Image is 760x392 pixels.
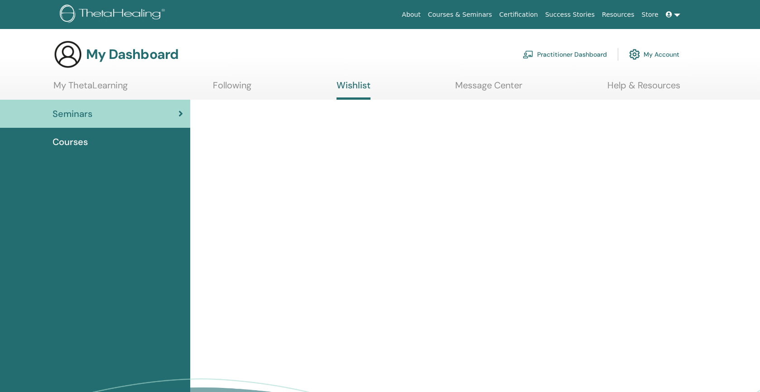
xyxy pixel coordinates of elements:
[53,135,88,149] span: Courses
[60,5,168,25] img: logo.png
[598,6,638,23] a: Resources
[53,80,128,97] a: My ThetaLearning
[607,80,680,97] a: Help & Resources
[629,47,640,62] img: cog.svg
[213,80,251,97] a: Following
[53,40,82,69] img: generic-user-icon.jpg
[629,44,679,64] a: My Account
[542,6,598,23] a: Success Stories
[53,107,92,121] span: Seminars
[86,46,178,63] h3: My Dashboard
[424,6,496,23] a: Courses & Seminars
[495,6,541,23] a: Certification
[337,80,370,100] a: Wishlist
[455,80,522,97] a: Message Center
[638,6,662,23] a: Store
[398,6,424,23] a: About
[523,50,534,58] img: chalkboard-teacher.svg
[523,44,607,64] a: Practitioner Dashboard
